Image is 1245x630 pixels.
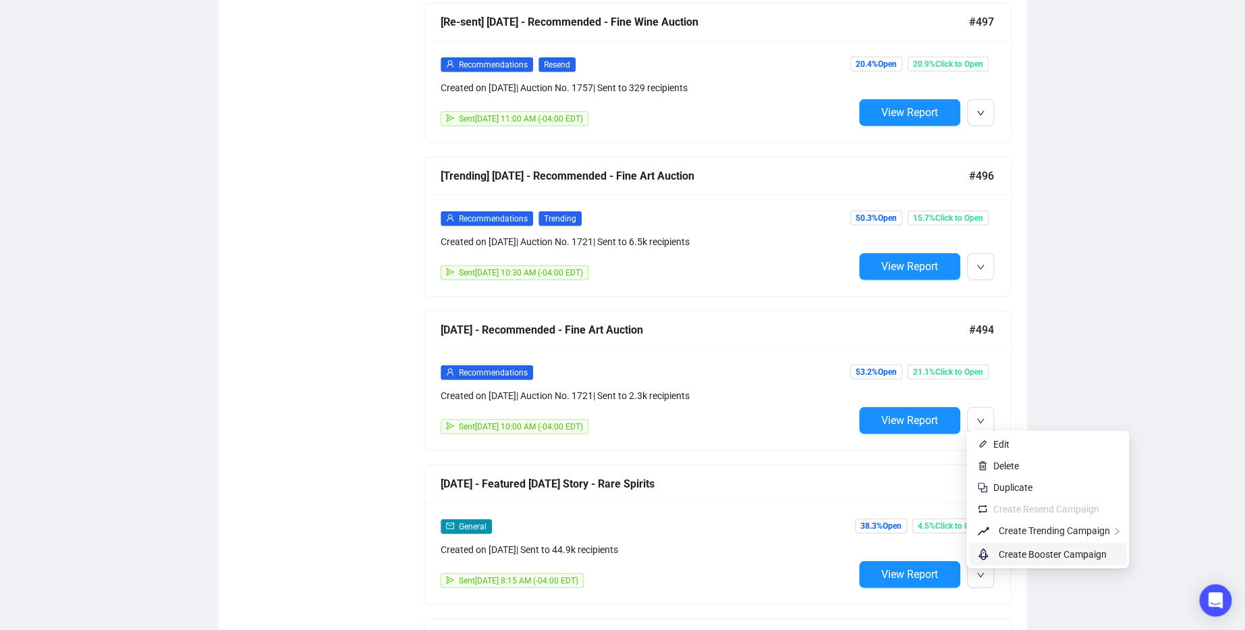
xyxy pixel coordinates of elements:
[1113,527,1121,535] span: right
[855,519,907,533] span: 38.3% Open
[446,522,454,530] span: mail
[977,523,993,540] span: rise
[859,407,960,434] button: View Report
[977,461,988,471] img: svg+xml;base64,PHN2ZyB4bWxucz0iaHR0cDovL3d3dy53My5vcmcvMjAwMC9zdmciIHhtbG5zOnhsaW5rPSJodHRwOi8vd3...
[977,439,988,450] img: svg+xml;base64,PHN2ZyB4bWxucz0iaHR0cDovL3d3dy53My5vcmcvMjAwMC9zdmciIHhtbG5zOnhsaW5rPSJodHRwOi8vd3...
[859,561,960,588] button: View Report
[976,417,985,425] span: down
[459,522,487,531] span: General
[993,504,1099,515] span: Create Resend Campaign
[969,14,994,30] span: #497
[969,167,994,184] span: #496
[424,157,1011,297] a: [Trending] [DATE] - Recommended - Fine Art Auction#496userRecommendationsTrendingCreated on [DATE...
[850,365,902,379] span: 53.2% Open
[441,542,854,557] div: Created on [DATE] | Sent to 44.9k recipients
[977,504,988,515] img: retweet.svg
[977,482,988,493] img: svg+xml;base64,PHN2ZyB4bWxucz0iaHR0cDovL3d3dy53My5vcmcvMjAwMC9zdmciIHdpZHRoPSIyNCIgaGVpZ2h0PSIyNC...
[459,114,583,124] span: Sent [DATE] 11:00 AM (-04:00 EDT)
[441,388,854,403] div: Created on [DATE] | Auction No. 1721 | Sent to 2.3k recipients
[881,568,938,581] span: View Report
[999,549,1107,560] span: Create Booster Campaign
[850,57,902,72] span: 20.4% Open
[881,414,938,427] span: View Report
[446,576,454,584] span: send
[446,368,454,376] span: user
[912,519,989,533] span: 4.5% Click to Open
[441,234,854,249] div: Created on [DATE] | Auction No. 1721 | Sent to 6.5k recipients
[459,214,528,224] span: Recommendations
[993,461,1019,471] span: Delete
[424,311,1011,451] a: [DATE] - Recommended - Fine Art Auction#494userRecommendationsCreated on [DATE]| Auction No. 1721...
[976,109,985,117] span: down
[459,368,528,377] span: Recommendations
[459,576,578,585] span: Sent [DATE] 8:15 AM (-04:00 EDT)
[446,422,454,430] span: send
[993,482,1032,493] span: Duplicate
[441,80,854,95] div: Created on [DATE] | Auction No. 1757 | Sent to 329 recipients
[441,475,969,492] div: [DATE] - Featured [DATE] Story - Rare Spirits
[459,268,583,278] span: Sent [DATE] 10:30 AM (-04:00 EDT)
[441,14,969,30] div: [Re-sent] [DATE] - Recommended - Fine Wine Auction
[538,211,582,226] span: Trending
[446,60,454,68] span: user
[859,99,960,126] button: View Report
[441,321,969,338] div: [DATE] - Recommended - Fine Art Auction
[446,114,454,122] span: send
[908,211,989,226] span: 15.7% Click to Open
[538,57,576,72] span: Resend
[881,106,938,119] span: View Report
[446,268,454,276] span: send
[999,525,1110,536] span: Create Trending Campaign
[459,60,528,70] span: Recommendations
[993,439,1009,450] span: Edit
[441,167,969,184] div: [Trending] [DATE] - Recommended - Fine Art Auction
[969,321,994,338] span: #494
[446,214,454,222] span: user
[881,260,938,273] span: View Report
[424,465,1011,605] a: [DATE] - Featured [DATE] Story - Rare Spirits#493mailGeneralCreated on [DATE]| Sent to 44.9k reci...
[459,422,583,431] span: Sent [DATE] 10:00 AM (-04:00 EDT)
[1199,584,1232,616] div: Open Intercom Messenger
[908,57,989,72] span: 20.9% Click to Open
[976,571,985,579] span: down
[424,3,1011,143] a: [Re-sent] [DATE] - Recommended - Fine Wine Auction#497userRecommendationsResendCreated on [DATE]|...
[976,263,985,271] span: down
[859,253,960,280] button: View Report
[908,365,989,379] span: 21.1% Click to Open
[850,211,902,226] span: 50.3% Open
[977,546,993,562] span: rocket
